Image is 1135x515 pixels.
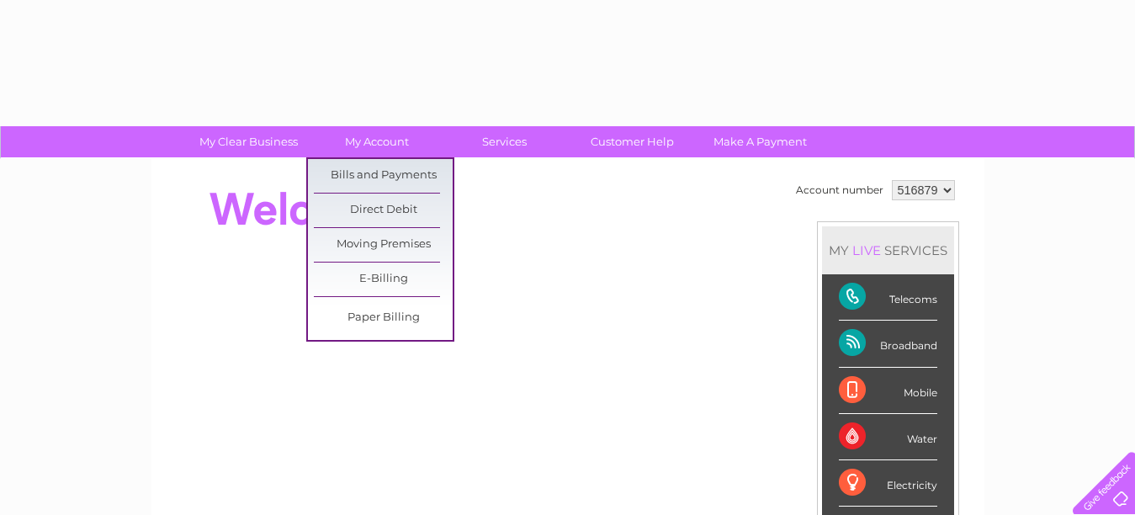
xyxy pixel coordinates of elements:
a: Paper Billing [314,301,453,335]
a: Moving Premises [314,228,453,262]
a: My Clear Business [179,126,318,157]
a: Bills and Payments [314,159,453,193]
div: Telecoms [839,274,937,321]
a: My Account [307,126,446,157]
td: Account number [792,176,888,204]
div: LIVE [849,242,884,258]
a: Direct Debit [314,194,453,227]
div: MY SERVICES [822,226,954,274]
div: Mobile [839,368,937,414]
a: Customer Help [563,126,702,157]
div: Electricity [839,460,937,507]
a: Make A Payment [691,126,830,157]
div: Water [839,414,937,460]
a: E-Billing [314,263,453,296]
a: Services [435,126,574,157]
div: Broadband [839,321,937,367]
